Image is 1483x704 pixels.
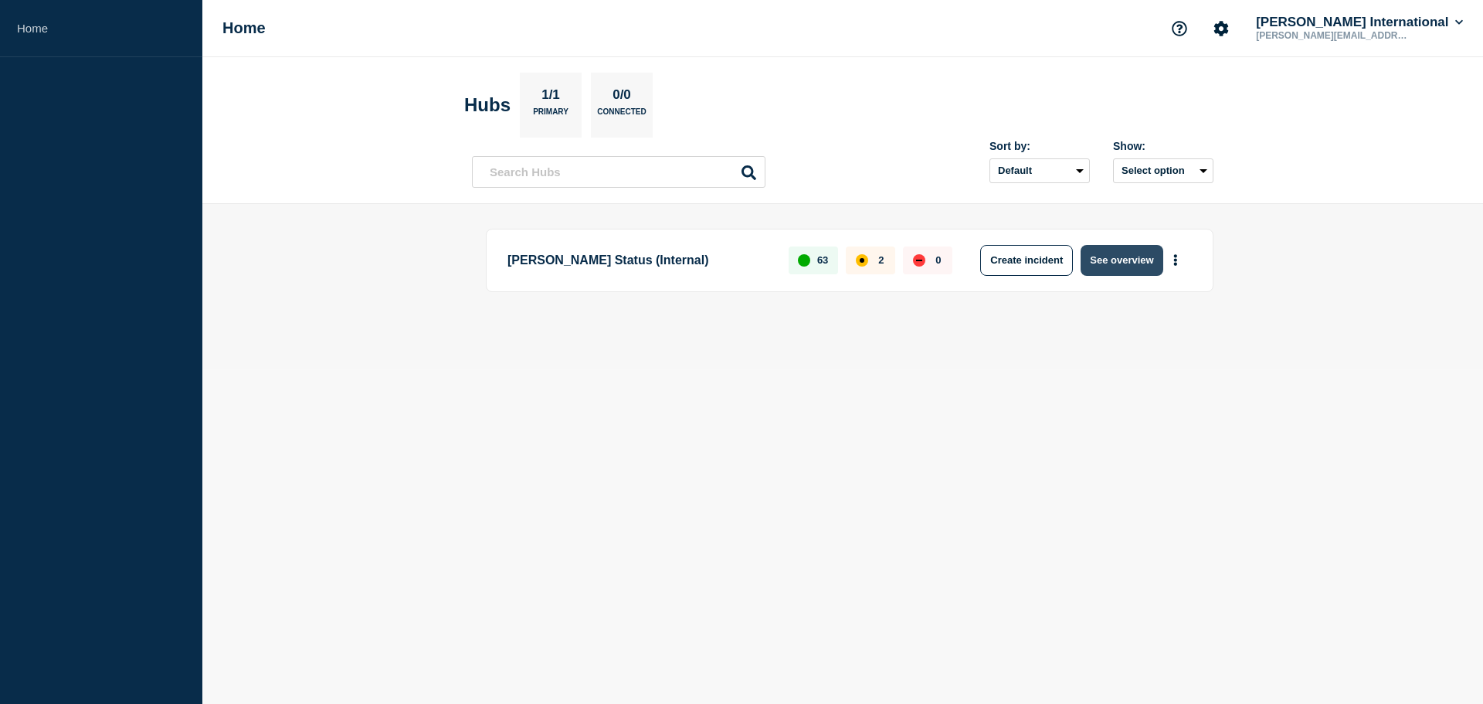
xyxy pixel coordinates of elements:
[817,254,828,266] p: 63
[597,107,646,124] p: Connected
[1113,158,1213,183] button: Select option
[464,94,511,116] h2: Hubs
[536,87,566,107] p: 1/1
[1113,140,1213,152] div: Show:
[472,156,765,188] input: Search Hubs
[1253,30,1413,41] p: [PERSON_NAME][EMAIL_ADDRESS][PERSON_NAME][DOMAIN_NAME]
[989,158,1090,183] select: Sort by
[222,19,266,37] h1: Home
[989,140,1090,152] div: Sort by:
[1163,12,1196,45] button: Support
[1205,12,1237,45] button: Account settings
[507,245,771,276] p: [PERSON_NAME] Status (Internal)
[878,254,884,266] p: 2
[1081,245,1162,276] button: See overview
[935,254,941,266] p: 0
[533,107,568,124] p: Primary
[798,254,810,267] div: up
[607,87,637,107] p: 0/0
[980,245,1073,276] button: Create incident
[856,254,868,267] div: affected
[1253,15,1466,30] button: [PERSON_NAME] International
[1166,246,1186,274] button: More actions
[913,254,925,267] div: down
